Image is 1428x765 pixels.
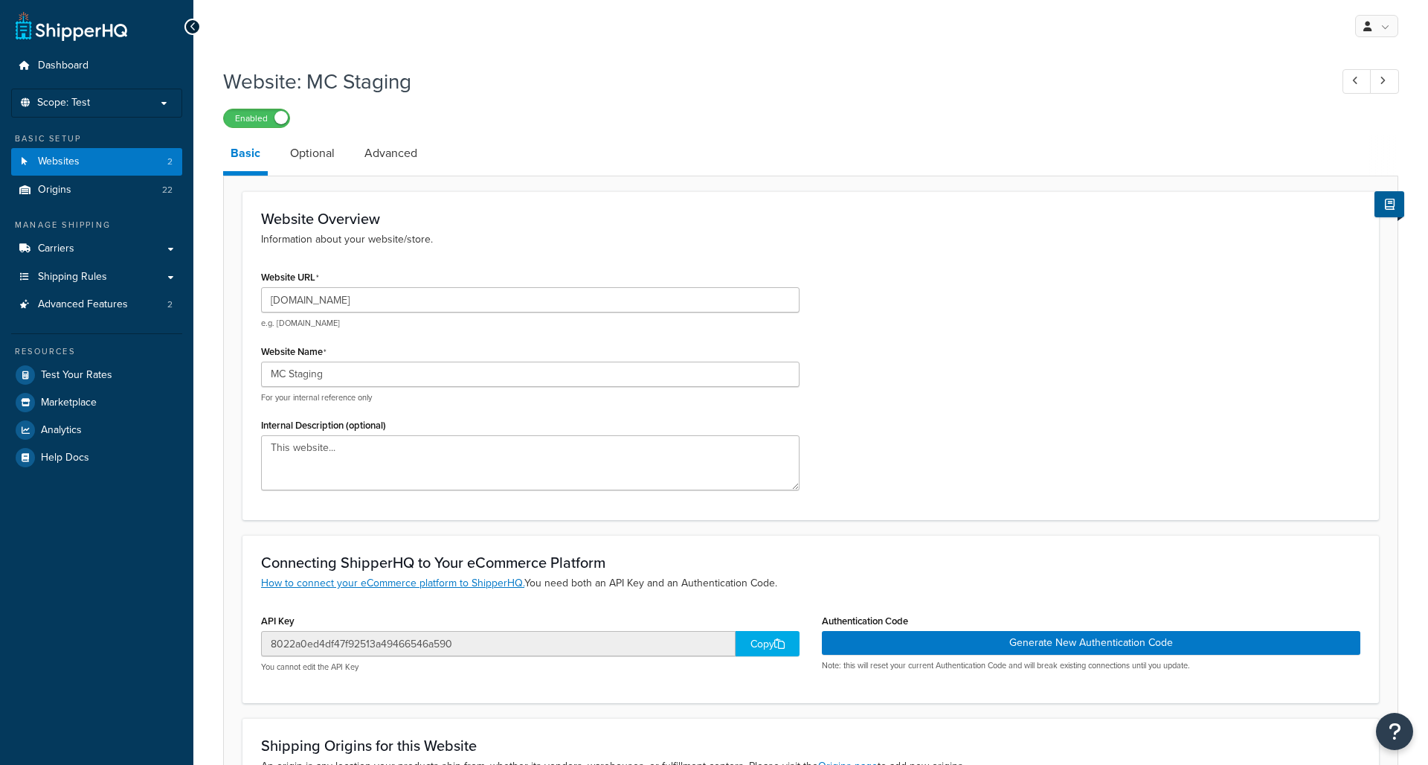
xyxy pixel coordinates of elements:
[261,272,319,284] label: Website URL
[38,271,107,284] span: Shipping Rules
[11,263,182,291] a: Shipping Rules
[261,554,1360,571] h3: Connecting ShipperHQ to Your eCommerce Platform
[223,135,268,176] a: Basic
[283,135,342,171] a: Optional
[11,362,182,388] a: Test Your Rates
[224,109,289,127] label: Enabled
[261,615,295,627] label: API Key
[261,435,800,490] textarea: This website...
[1370,69,1399,94] a: Next Record
[261,662,800,673] p: You cannot edit the API Key
[261,231,1360,248] p: Information about your website/store.
[167,298,173,311] span: 2
[41,369,112,382] span: Test Your Rates
[38,156,80,168] span: Websites
[11,132,182,145] div: Basic Setup
[41,424,82,437] span: Analytics
[261,392,800,403] p: For your internal reference only
[38,60,89,72] span: Dashboard
[822,631,1360,655] button: Generate New Authentication Code
[37,97,90,109] span: Scope: Test
[167,156,173,168] span: 2
[261,575,524,591] a: How to connect your eCommerce platform to ShipperHQ.
[261,420,386,431] label: Internal Description (optional)
[11,176,182,204] li: Origins
[11,417,182,444] a: Analytics
[11,52,182,80] a: Dashboard
[261,211,1360,227] h3: Website Overview
[261,737,1360,754] h3: Shipping Origins for this Website
[736,631,800,656] div: Copy
[11,291,182,319] li: Advanced Features
[261,346,327,358] label: Website Name
[38,298,128,311] span: Advanced Features
[11,291,182,319] a: Advanced Features2
[38,184,71,196] span: Origins
[822,660,1360,671] p: Note: this will reset your current Authentication Code and will break existing connections until ...
[11,219,182,231] div: Manage Shipping
[11,345,182,358] div: Resources
[1376,713,1413,750] button: Open Resource Center
[261,318,800,329] p: e.g. [DOMAIN_NAME]
[11,389,182,416] a: Marketplace
[822,615,908,627] label: Authentication Code
[1374,191,1404,217] button: Show Help Docs
[11,148,182,176] li: Websites
[11,444,182,471] a: Help Docs
[11,148,182,176] a: Websites2
[162,184,173,196] span: 22
[357,135,425,171] a: Advanced
[11,235,182,263] a: Carriers
[223,67,1315,96] h1: Website: MC Staging
[41,452,89,464] span: Help Docs
[261,575,1360,592] p: You need both an API Key and an Authentication Code.
[11,176,182,204] a: Origins22
[38,243,74,255] span: Carriers
[41,397,97,409] span: Marketplace
[1342,69,1371,94] a: Previous Record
